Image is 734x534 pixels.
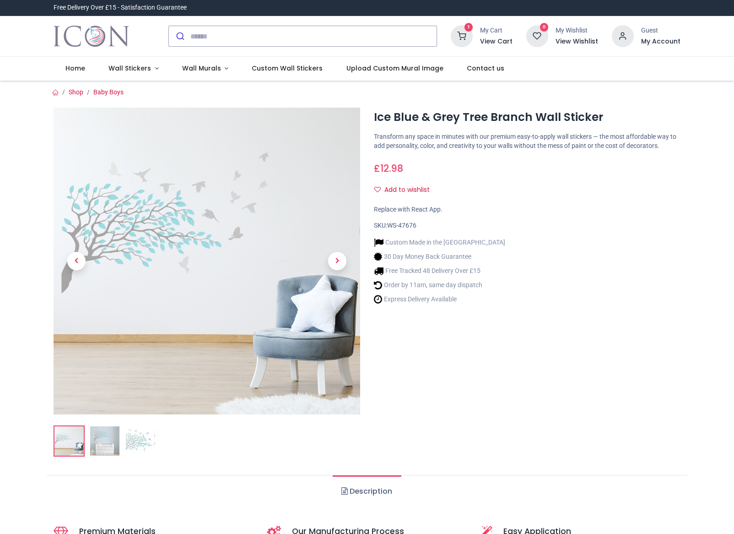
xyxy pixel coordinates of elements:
h1: Ice Blue & Grey Tree Branch Wall Sticker [374,109,680,125]
a: Wall Murals [170,57,240,81]
button: Add to wishlistAdd to wishlist [374,182,437,198]
sup: 0 [540,23,549,32]
a: 0 [526,32,548,39]
a: Next [314,154,360,369]
div: My Wishlist [556,26,598,35]
a: View Wishlist [556,37,598,46]
span: WS-47676 [387,222,416,229]
a: 1 [451,32,473,39]
a: My Account [641,37,680,46]
li: Express Delivery Available [374,294,505,304]
span: Next [328,252,346,270]
span: Contact us [467,64,504,73]
a: Logo of Icon Wall Stickers [54,23,129,49]
a: Wall Stickers [97,57,170,81]
img: Ice Blue & Grey Tree Branch Wall Sticker [54,426,84,456]
span: Previous [67,252,86,270]
img: Icon Wall Stickers [54,23,129,49]
iframe: Customer reviews powered by Trustpilot [488,3,680,12]
a: Description [333,475,401,507]
img: Ice Blue & Grey Tree Branch Wall Sticker [54,108,360,414]
li: 30 Day Money Back Guarantee [374,252,505,262]
li: Custom Made in the [GEOGRAPHIC_DATA] [374,238,505,247]
div: My Cart [480,26,513,35]
img: WS-47676-03 [126,426,155,456]
div: Replace with React App. [374,205,680,214]
li: Free Tracked 48 Delivery Over £15 [374,266,505,276]
span: 12.98 [380,162,403,175]
span: Home [65,64,85,73]
div: Guest [641,26,680,35]
a: View Cart [480,37,513,46]
a: Baby Boys [93,88,124,96]
div: SKU: [374,221,680,230]
p: Transform any space in minutes with our premium easy-to-apply wall stickers — the most affordable... [374,132,680,150]
li: Order by 11am, same day dispatch [374,280,505,290]
sup: 1 [464,23,473,32]
img: WS-47676-02 [90,426,119,456]
button: Submit [169,26,190,46]
a: Shop [69,88,83,96]
a: Previous [54,154,99,369]
span: Wall Murals [182,64,221,73]
span: £ [374,162,403,175]
span: Wall Stickers [108,64,151,73]
div: Free Delivery Over £15 - Satisfaction Guarantee [54,3,187,12]
span: Upload Custom Mural Image [346,64,443,73]
span: Custom Wall Stickers [252,64,323,73]
i: Add to wishlist [374,186,381,193]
